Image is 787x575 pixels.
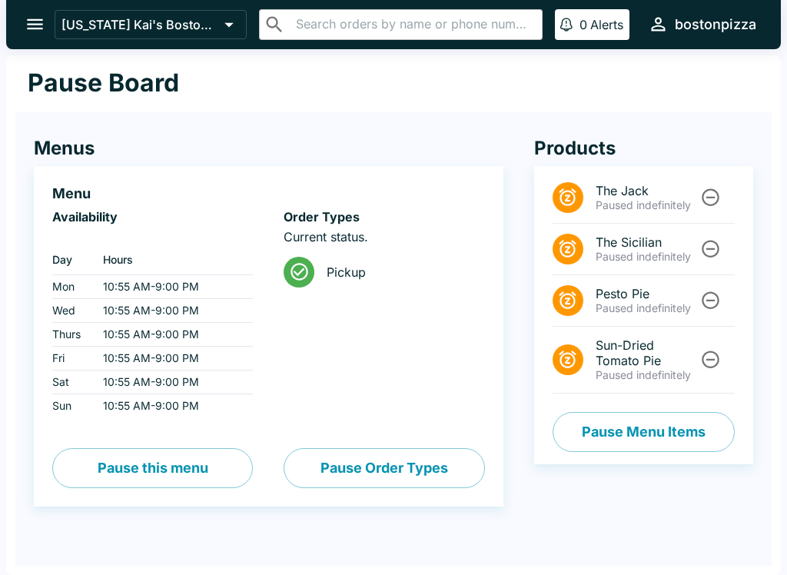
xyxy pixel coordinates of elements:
span: Pickup [327,264,472,280]
th: Day [52,244,91,275]
td: Sat [52,371,91,394]
button: Pause this menu [52,448,253,488]
p: Current status. [284,229,484,244]
h1: Pause Board [28,68,179,98]
th: Hours [91,244,254,275]
td: Wed [52,299,91,323]
p: ‏ [52,229,253,244]
button: Unpause [696,345,725,374]
button: Unpause [696,234,725,263]
p: Paused indefinitely [596,250,698,264]
button: [US_STATE] Kai's Boston Pizza [55,10,247,39]
span: Sun-Dried Tomato Pie [596,337,698,368]
button: Unpause [696,183,725,211]
h6: Order Types [284,209,484,224]
td: Sun [52,394,91,418]
p: Paused indefinitely [596,198,698,212]
td: 10:55 AM - 9:00 PM [91,347,254,371]
span: The Sicilian [596,234,698,250]
span: The Jack [596,183,698,198]
p: [US_STATE] Kai's Boston Pizza [61,17,218,32]
td: Fri [52,347,91,371]
button: Unpause [696,286,725,314]
button: open drawer [15,5,55,44]
h4: Products [534,137,753,160]
p: 0 [579,17,587,32]
td: 10:55 AM - 9:00 PM [91,394,254,418]
p: Alerts [590,17,623,32]
td: Thurs [52,323,91,347]
td: 10:55 AM - 9:00 PM [91,299,254,323]
input: Search orders by name or phone number [291,14,536,35]
p: Paused indefinitely [596,368,698,382]
td: Mon [52,275,91,299]
h4: Menus [34,137,503,160]
div: bostonpizza [675,15,756,34]
td: 10:55 AM - 9:00 PM [91,371,254,394]
td: 10:55 AM - 9:00 PM [91,275,254,299]
p: Paused indefinitely [596,301,698,315]
button: Pause Order Types [284,448,484,488]
h6: Availability [52,209,253,224]
button: Pause Menu Items [553,412,735,452]
button: bostonpizza [642,8,762,41]
td: 10:55 AM - 9:00 PM [91,323,254,347]
span: Pesto Pie [596,286,698,301]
